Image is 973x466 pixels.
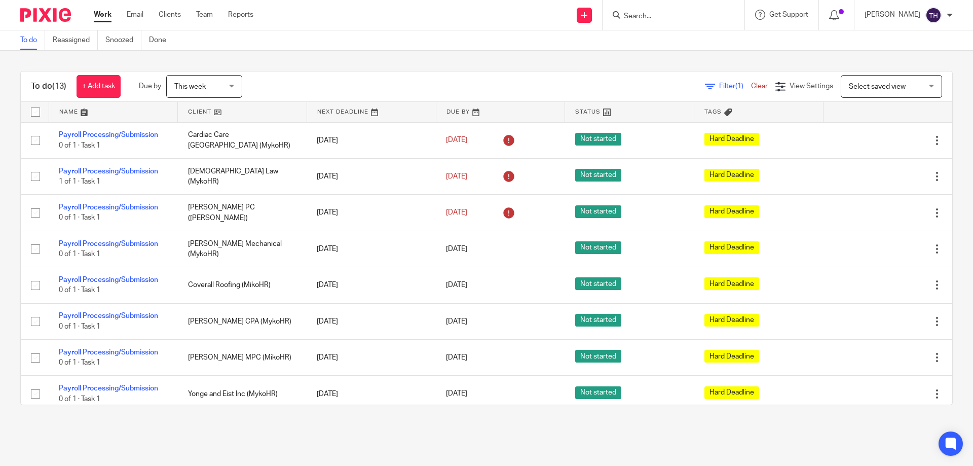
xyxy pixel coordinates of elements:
[623,12,714,21] input: Search
[704,350,759,363] span: Hard Deadline
[575,314,621,327] span: Not started
[446,281,467,289] span: [DATE]
[59,142,100,149] span: 0 of 1 · Task 1
[719,83,751,90] span: Filter
[307,158,436,194] td: [DATE]
[127,10,143,20] a: Email
[59,349,158,356] a: Payroll Processing/Submission
[575,350,621,363] span: Not started
[178,340,307,376] td: [PERSON_NAME] MPC (MikoHR)
[849,83,906,90] span: Select saved view
[446,390,467,398] span: [DATE]
[307,122,436,158] td: [DATE]
[704,386,759,399] span: Hard Deadline
[704,314,759,327] span: Hard Deadline
[446,245,467,253] span: [DATE]
[446,137,467,144] span: [DATE]
[178,303,307,339] td: [PERSON_NAME] CPA (MykoHR)
[59,250,100,258] span: 0 of 1 · Task 1
[59,214,100,222] span: 0 of 1 · Task 1
[20,8,71,22] img: Pixie
[751,83,768,90] a: Clear
[307,267,436,303] td: [DATE]
[575,386,621,399] span: Not started
[865,10,920,20] p: [PERSON_NAME]
[178,267,307,303] td: Coverall Roofing (MikoHR)
[59,323,100,330] span: 0 of 1 · Task 1
[446,173,467,180] span: [DATE]
[178,231,307,267] td: [PERSON_NAME] Mechanical (MykoHR)
[704,109,722,115] span: Tags
[149,30,174,50] a: Done
[575,169,621,182] span: Not started
[59,359,100,366] span: 0 of 1 · Task 1
[575,277,621,290] span: Not started
[704,277,759,290] span: Hard Deadline
[59,204,158,211] a: Payroll Processing/Submission
[575,241,621,254] span: Not started
[769,11,808,18] span: Get Support
[139,81,161,91] p: Due by
[20,30,45,50] a: To do
[59,131,158,138] a: Payroll Processing/Submission
[925,7,942,23] img: svg%3E
[704,133,759,146] span: Hard Deadline
[307,231,436,267] td: [DATE]
[59,287,100,294] span: 0 of 1 · Task 1
[704,205,759,218] span: Hard Deadline
[704,169,759,182] span: Hard Deadline
[53,30,98,50] a: Reassigned
[178,122,307,158] td: Cardiac Care [GEOGRAPHIC_DATA] (MykoHR)
[178,158,307,194] td: [DEMOGRAPHIC_DATA] Law (MykoHR)
[178,195,307,231] td: [PERSON_NAME] PC ([PERSON_NAME])
[307,303,436,339] td: [DATE]
[59,396,100,403] span: 0 of 1 · Task 1
[735,83,743,90] span: (1)
[59,168,158,175] a: Payroll Processing/Submission
[31,81,66,92] h1: To do
[575,133,621,146] span: Not started
[307,376,436,412] td: [DATE]
[178,376,307,412] td: Yonge and Eist Inc (MykoHR)
[704,241,759,254] span: Hard Deadline
[59,276,158,283] a: Payroll Processing/Submission
[307,340,436,376] td: [DATE]
[196,10,213,20] a: Team
[59,178,100,185] span: 1 of 1 · Task 1
[446,318,467,325] span: [DATE]
[59,240,158,247] a: Payroll Processing/Submission
[94,10,111,20] a: Work
[790,83,833,90] span: View Settings
[59,312,158,319] a: Payroll Processing/Submission
[59,385,158,392] a: Payroll Processing/Submission
[575,205,621,218] span: Not started
[446,354,467,361] span: [DATE]
[174,83,206,90] span: This week
[77,75,121,98] a: + Add task
[159,10,181,20] a: Clients
[228,10,253,20] a: Reports
[52,82,66,90] span: (13)
[105,30,141,50] a: Snoozed
[446,209,467,216] span: [DATE]
[307,195,436,231] td: [DATE]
